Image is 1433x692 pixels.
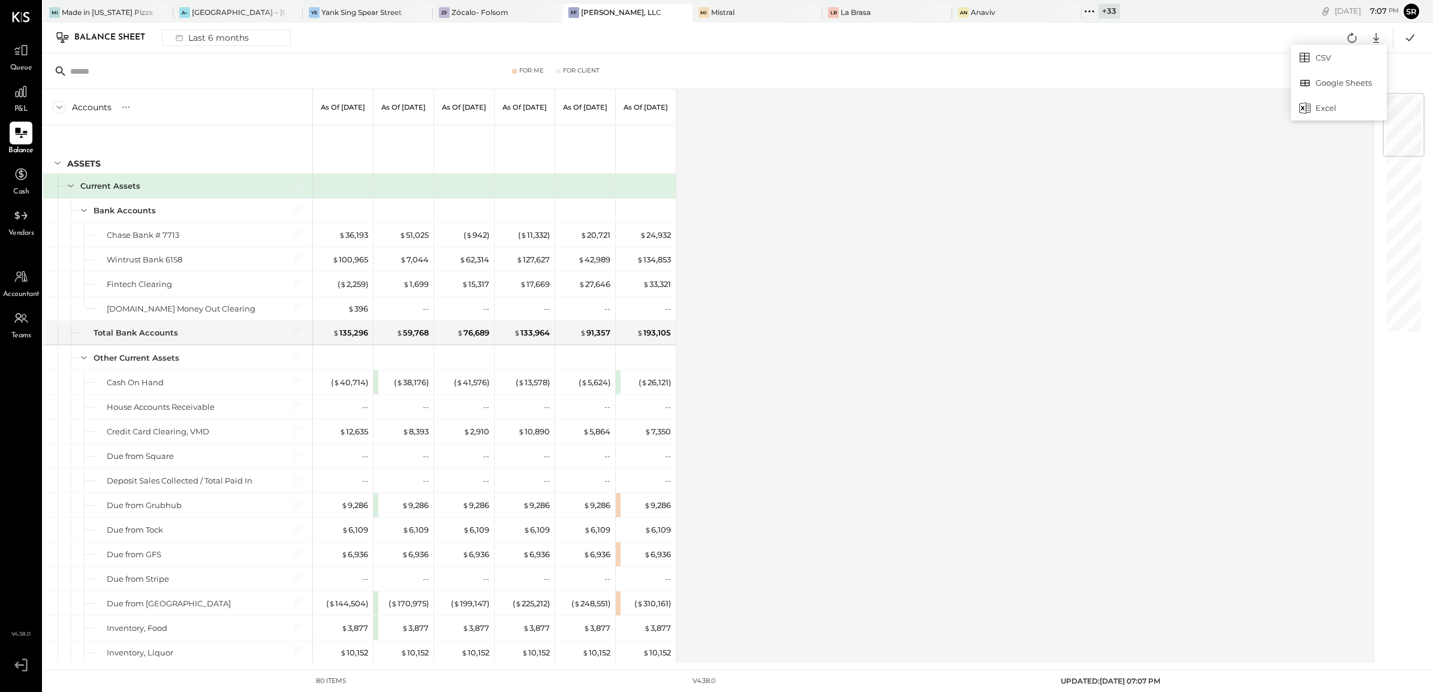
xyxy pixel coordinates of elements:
span: $ [403,279,410,289]
div: Due from Square [107,451,174,462]
div: 7,350 [645,426,671,437]
span: $ [462,549,469,559]
div: ( 26,121 ) [639,377,671,388]
div: 20,721 [580,229,610,241]
div: -- [423,451,429,462]
div: ASSETS [67,158,101,170]
div: 3,877 [402,623,429,634]
div: -- [604,303,610,315]
span: $ [463,525,469,534]
div: Due from Grubhub [107,500,182,511]
div: [PERSON_NAME], LLC [581,7,661,17]
span: $ [579,279,585,289]
a: Cash [1,163,41,198]
span: $ [584,525,591,534]
div: 396 [348,303,368,315]
div: 6,109 [342,524,368,536]
span: $ [457,328,463,337]
div: ( 942 ) [463,229,489,241]
div: 3,877 [341,623,368,634]
div: 6,109 [463,524,489,536]
p: As of [DATE] [321,103,365,111]
div: ( 310,161 ) [634,598,671,609]
span: $ [523,525,530,534]
span: Balance [8,146,34,156]
div: 10,152 [401,647,429,658]
div: 17,669 [520,279,550,290]
div: -- [604,451,610,462]
div: Due from Stripe [107,573,169,585]
span: $ [645,525,651,534]
span: Queue [10,63,32,74]
span: $ [523,623,529,633]
a: Queue [1,39,41,74]
div: Inventory, Food [107,623,167,634]
div: -- [483,401,489,413]
div: 127,627 [516,254,550,265]
span: $ [583,549,590,559]
a: Teams [1,307,41,342]
span: $ [399,230,406,240]
div: Cash On Hand [107,377,164,388]
div: 6,109 [584,524,610,536]
div: FF [568,7,579,18]
span: $ [400,255,407,264]
div: -- [362,451,368,462]
div: -- [604,475,610,486]
div: La Brasa [841,7,871,17]
span: $ [402,500,408,510]
div: 10,152 [522,647,550,658]
div: Accounts [72,101,112,113]
div: Due from GFS [107,549,161,560]
span: $ [637,328,643,337]
span: $ [582,648,589,657]
div: Mi [699,7,709,18]
div: Google Sheets [1291,70,1387,95]
div: ( 13,578 ) [516,377,550,388]
div: 51,025 [399,229,429,241]
div: YS [309,7,320,18]
div: -- [544,451,550,462]
div: -- [665,573,671,585]
div: 9,286 [402,500,429,511]
span: $ [462,279,468,289]
span: $ [463,427,470,436]
span: $ [402,549,408,559]
div: 6,936 [644,549,671,560]
div: Anaviv [971,7,995,17]
div: 6,109 [645,524,671,536]
span: $ [583,427,589,436]
div: -- [423,401,429,413]
div: 24,932 [640,229,671,241]
span: $ [466,230,472,240]
div: ( 41,576 ) [454,377,489,388]
a: CSV [1291,45,1387,70]
button: Last 6 months [162,29,291,46]
div: 10,152 [643,647,671,658]
div: Other Current Assets [94,352,179,364]
span: $ [640,230,646,240]
span: $ [462,623,469,633]
div: 3,877 [523,623,550,634]
span: $ [518,377,525,387]
div: ( 38,176 ) [394,377,429,388]
div: -- [362,401,368,413]
p: As of [DATE] [563,103,607,111]
div: 3,877 [462,623,489,634]
span: $ [580,230,587,240]
span: $ [332,255,339,264]
div: -- [665,401,671,413]
div: Balance Sheet [74,28,157,47]
div: 91,357 [580,327,610,339]
span: $ [340,648,347,657]
div: 6,936 [402,549,429,560]
span: $ [637,255,643,264]
span: $ [462,500,469,510]
span: $ [637,599,643,608]
div: -- [483,573,489,585]
a: Accountant [1,265,41,300]
div: -- [604,573,610,585]
div: Current Assets [80,180,140,192]
span: $ [574,599,580,608]
div: 6,109 [523,524,550,536]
